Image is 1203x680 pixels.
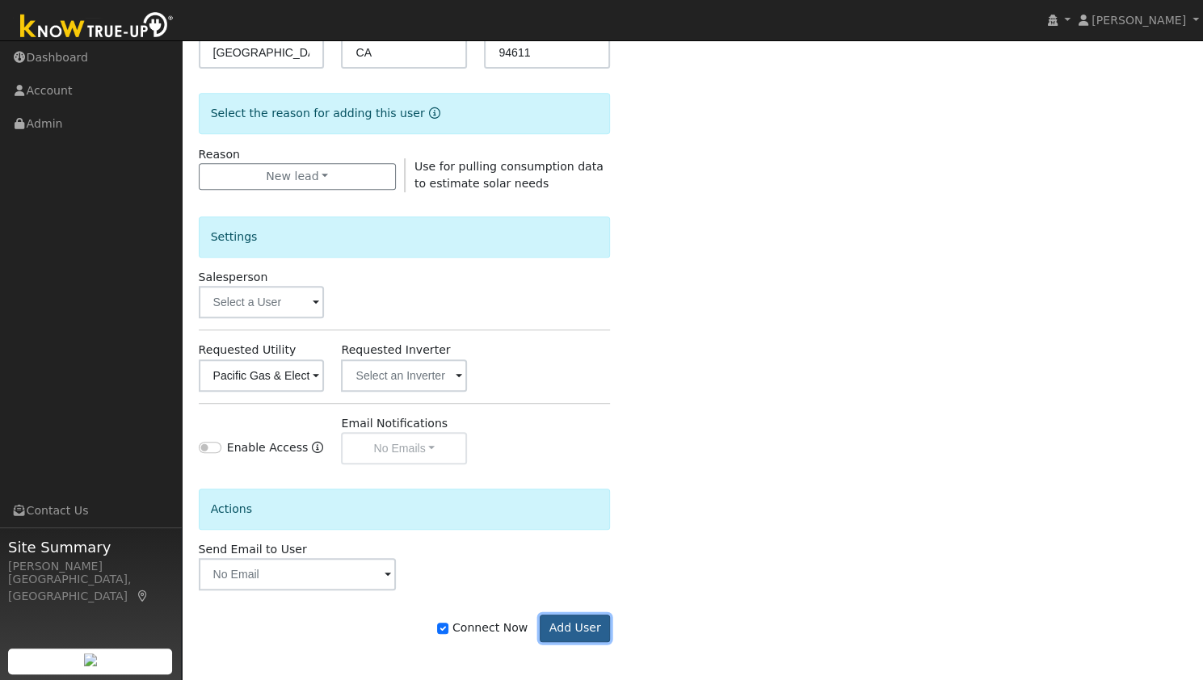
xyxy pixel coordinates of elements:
input: No Email [199,558,396,590]
a: Map [136,590,150,602]
label: Enable Access [227,439,309,456]
button: Add User [540,615,610,642]
img: Know True-Up [12,9,182,45]
label: Salesperson [199,269,268,286]
span: Site Summary [8,536,173,558]
input: Connect Now [437,623,448,634]
input: Select a User [199,286,325,318]
label: Requested Inverter [341,342,450,359]
button: New lead [199,163,396,191]
a: Reason for new user [425,107,440,120]
label: Send Email to User [199,541,307,558]
div: Settings [199,216,611,258]
label: Connect Now [437,619,528,636]
label: Reason [199,146,240,163]
input: Select an Inverter [341,359,467,392]
span: [PERSON_NAME] [1092,14,1186,27]
img: retrieve [84,653,97,666]
div: Actions [199,489,611,530]
div: [GEOGRAPHIC_DATA], [GEOGRAPHIC_DATA] [8,571,173,605]
div: [PERSON_NAME] [8,558,173,575]
input: Select a Utility [199,359,325,392]
span: Use for pulling consumption data to estimate solar needs [414,160,604,190]
label: Email Notifications [341,415,448,432]
div: Select the reason for adding this user [199,93,611,134]
a: Enable Access [312,439,323,464]
label: Requested Utility [199,342,297,359]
